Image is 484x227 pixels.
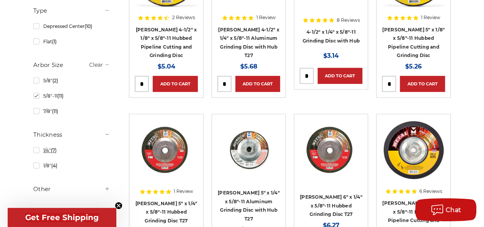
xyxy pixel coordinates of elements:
[446,206,461,214] span: Chat
[382,119,445,181] img: Mercer 7" x 1/8" x 5/8"-11 Hubbed Cutting and Light Grinding Wheel
[240,63,257,70] span: $5.68
[300,122,362,181] img: 6" grinding wheel with hub
[33,35,110,48] a: Flat
[33,89,110,103] a: 5/8"-11
[135,122,197,181] img: 5" x 1/4" x 5/8"-11 Hubbed Grinding Disc T27 620110
[153,76,197,92] a: Add to Cart
[85,23,92,29] span: (10)
[89,61,103,68] a: Clear
[323,52,339,59] span: $3.14
[33,20,110,33] a: Depressed Center
[217,119,280,181] img: 5" aluminum grinding wheel with hub
[217,119,280,202] a: 5" aluminum grinding wheel with hub
[33,159,110,172] a: 1/8"
[57,93,64,99] span: (11)
[400,76,445,92] a: Add to Cart
[33,185,110,194] h5: Other
[33,6,110,15] h5: Type
[52,78,58,83] span: (2)
[415,198,476,221] button: Chat
[405,63,422,70] span: $5.26
[52,108,58,114] span: (11)
[235,76,280,92] a: Add to Cart
[25,213,99,222] span: Get Free Shipping
[52,39,57,44] span: (1)
[300,119,362,202] a: 6" grinding wheel with hub
[51,163,57,168] span: (4)
[157,63,175,70] span: $5.04
[300,194,362,217] a: [PERSON_NAME] 6" x 1/4" x 5/8"-11 Hubbed Grinding Disc T27
[33,105,110,118] a: 7/8"
[218,190,280,222] a: [PERSON_NAME] 5" x 1/4" x 5/8"-11 Aluminum Grinding Disc with Hub T27
[33,60,110,70] h5: Arbor Size
[51,147,57,153] span: (7)
[33,74,110,87] a: 5/8"
[302,29,360,44] a: 4-1/2" x 1/4" x 5/8"-11 Grinding Disc with Hub
[33,130,110,139] h5: Thickness
[8,208,116,227] div: Get Free ShippingClose teaser
[33,144,110,157] a: 1/4"
[135,119,197,202] a: 5" x 1/4" x 5/8"-11 Hubbed Grinding Disc T27 620110
[382,119,445,202] a: Mercer 7" x 1/8" x 5/8"-11 Hubbed Cutting and Light Grinding Wheel
[115,202,122,209] button: Close teaser
[318,68,362,84] a: Add to Cart
[135,201,197,224] a: [PERSON_NAME] 5" x 1/4" x 5/8"-11 Hubbed Grinding Disc T27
